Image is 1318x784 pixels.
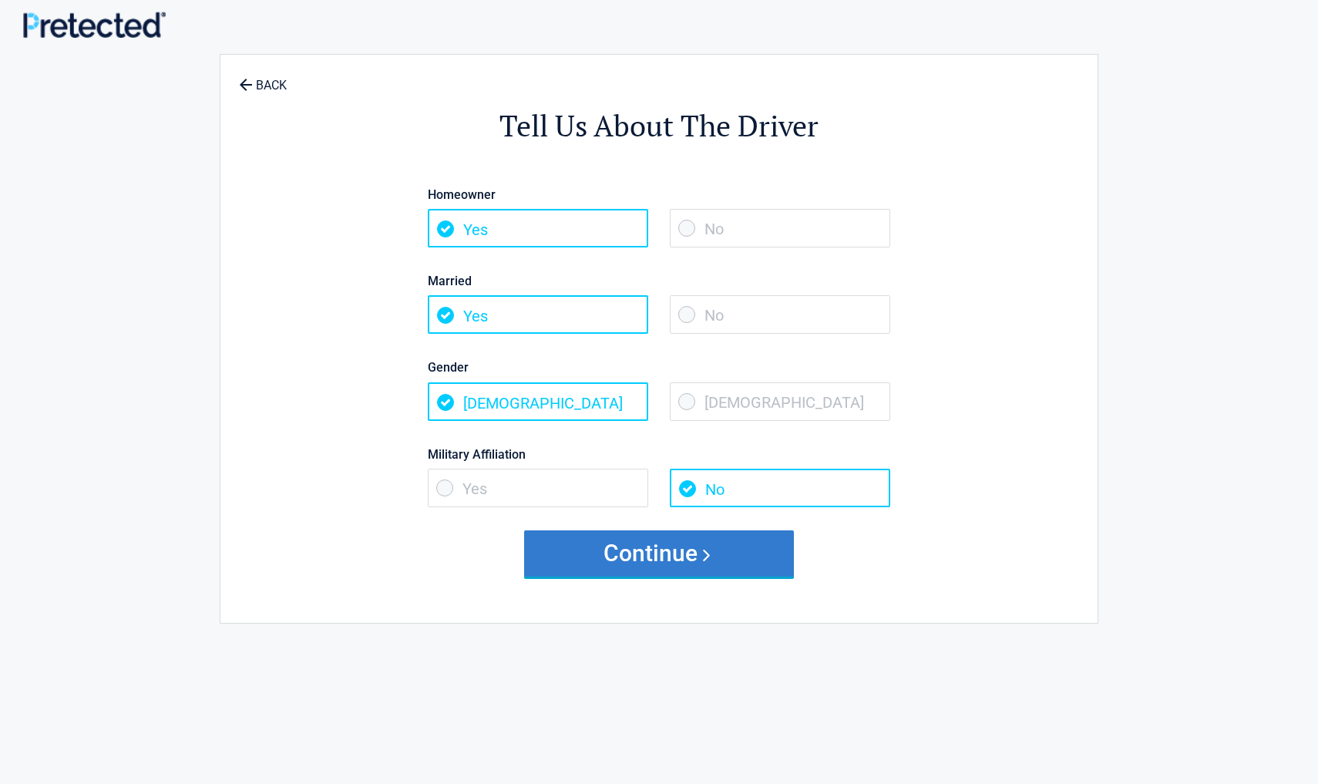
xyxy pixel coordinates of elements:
[428,209,648,247] span: Yes
[428,444,890,465] label: Military Affiliation
[670,209,890,247] span: No
[428,469,648,507] span: Yes
[670,295,890,334] span: No
[23,12,166,38] img: Main Logo
[428,295,648,334] span: Yes
[428,382,648,421] span: [DEMOGRAPHIC_DATA]
[524,530,794,577] button: Continue
[670,382,890,421] span: [DEMOGRAPHIC_DATA]
[236,65,290,92] a: BACK
[428,271,890,291] label: Married
[428,357,890,378] label: Gender
[305,106,1013,146] h2: Tell Us About The Driver
[670,469,890,507] span: No
[428,184,890,205] label: Homeowner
